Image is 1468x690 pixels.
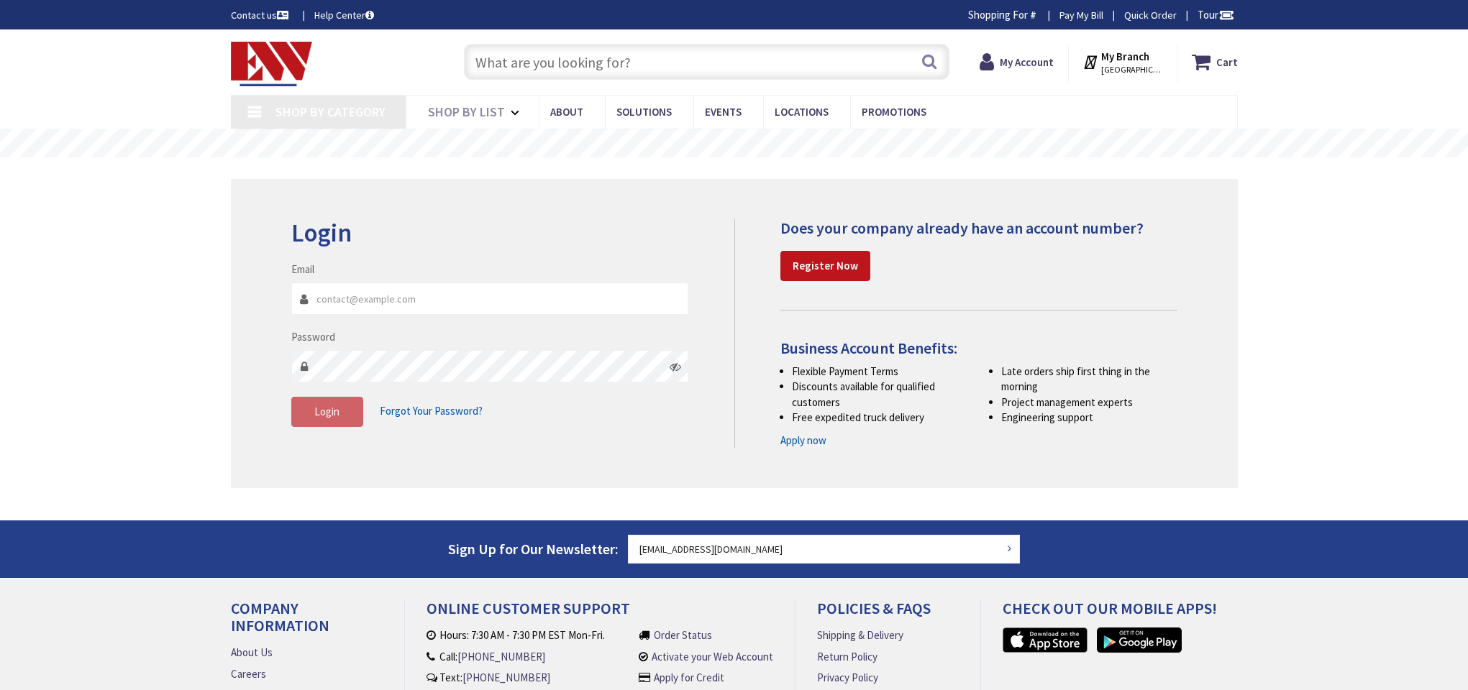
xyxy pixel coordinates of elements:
[817,670,878,685] a: Privacy Policy
[380,397,483,425] a: Forgot Your Password?
[654,670,724,685] a: Apply for Credit
[792,379,968,410] li: Discounts available for qualified customers
[231,599,383,645] h4: Company Information
[780,339,1177,356] h4: Business Account Benefits:
[550,105,583,119] span: About
[380,404,483,418] span: Forgot Your Password?
[1216,49,1238,75] strong: Cart
[670,361,681,372] i: Click here to show/hide password
[1001,410,1177,425] li: Engineering support
[291,282,689,315] input: Email
[1082,49,1162,75] div: My Branch [GEOGRAPHIC_DATA], [GEOGRAPHIC_DATA]
[780,433,826,448] a: Apply now
[291,219,689,247] h2: Login
[616,105,672,119] span: Solutions
[427,599,773,627] h4: Online Customer Support
[817,649,877,664] a: Return Policy
[775,105,829,119] span: Locations
[231,8,291,22] a: Contact us
[427,627,626,643] li: Hours: 7:30 AM - 7:30 PM EST Mon-Fri.
[427,649,626,664] li: Call:
[1001,395,1177,410] li: Project management experts
[1101,50,1149,63] strong: My Branch
[1101,64,1162,75] span: [GEOGRAPHIC_DATA], [GEOGRAPHIC_DATA]
[291,329,335,344] label: Password
[1059,8,1103,22] a: Pay My Bill
[817,627,903,643] a: Shipping & Delivery
[792,410,968,425] li: Free expedited truck delivery
[793,259,858,272] strong: Register Now
[652,649,773,664] a: Activate your Web Account
[862,105,926,119] span: Promotions
[427,670,626,685] li: Text:
[1000,55,1054,69] strong: My Account
[291,397,363,427] button: Login
[968,8,1028,22] span: Shopping For
[1198,8,1234,22] span: Tour
[448,540,619,558] span: Sign Up for Our Newsletter:
[314,8,374,22] a: Help Center
[780,251,870,281] a: Register Now
[792,364,968,379] li: Flexible Payment Terms
[231,42,313,86] img: Electrical Wholesalers, Inc.
[457,649,545,664] a: [PHONE_NUMBER]
[780,219,1177,236] h4: Does your company already have an account number?
[275,103,386,120] span: Shop By Category
[603,136,867,152] rs-layer: Free Same Day Pickup at 19 Locations
[1192,49,1238,75] a: Cart
[1124,8,1177,22] a: Quick Order
[314,405,339,418] span: Login
[628,535,1021,563] input: Enter your email address
[231,666,266,681] a: Careers
[428,103,505,120] span: Shop By List
[980,49,1054,75] a: My Account
[291,262,314,277] label: Email
[705,105,742,119] span: Events
[462,670,550,685] a: [PHONE_NUMBER]
[231,645,273,660] a: About Us
[464,44,949,80] input: What are you looking for?
[1030,8,1036,22] strong: #
[654,627,712,643] a: Order Status
[1001,364,1177,395] li: Late orders ship first thing in the morning
[1003,599,1249,627] h4: Check out Our Mobile Apps!
[817,599,958,627] h4: Policies & FAQs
